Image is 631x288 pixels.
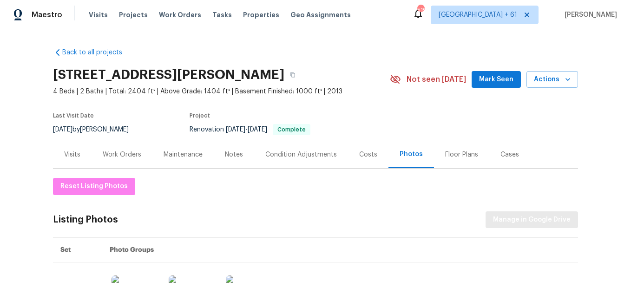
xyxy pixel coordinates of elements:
span: Manage in Google Drive [493,214,571,226]
span: [PERSON_NAME] [561,10,617,20]
div: Cases [500,150,519,159]
h2: [STREET_ADDRESS][PERSON_NAME] [53,70,284,79]
div: Work Orders [103,150,141,159]
span: Renovation [190,126,310,133]
span: Reset Listing Photos [60,181,128,192]
span: Complete [274,127,309,132]
span: Mark Seen [479,74,513,85]
button: Mark Seen [472,71,521,88]
span: Maestro [32,10,62,20]
div: Notes [225,150,243,159]
span: Properties [243,10,279,20]
span: [DATE] [53,126,72,133]
span: Project [190,113,210,118]
span: [GEOGRAPHIC_DATA] + 61 [439,10,517,20]
div: Visits [64,150,80,159]
div: Listing Photos [53,215,118,224]
div: Costs [359,150,377,159]
span: Last Visit Date [53,113,94,118]
a: Back to all projects [53,48,142,57]
span: Visits [89,10,108,20]
span: Geo Assignments [290,10,351,20]
span: Projects [119,10,148,20]
span: Tasks [212,12,232,18]
span: Not seen [DATE] [407,75,466,84]
button: Copy Address [284,66,301,83]
span: - [226,126,267,133]
div: Photos [400,150,423,159]
button: Reset Listing Photos [53,178,135,195]
span: [DATE] [226,126,245,133]
span: [DATE] [248,126,267,133]
div: Maintenance [164,150,203,159]
th: Set [53,238,102,262]
button: Actions [526,71,578,88]
div: by [PERSON_NAME] [53,124,140,135]
div: Condition Adjustments [265,150,337,159]
span: 4 Beds | 2 Baths | Total: 2404 ft² | Above Grade: 1404 ft² | Basement Finished: 1000 ft² | 2013 [53,87,390,96]
span: Work Orders [159,10,201,20]
button: Manage in Google Drive [486,211,578,229]
span: Actions [534,74,571,85]
th: Photo Groups [102,238,578,262]
div: 519 [417,6,424,15]
div: Floor Plans [445,150,478,159]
